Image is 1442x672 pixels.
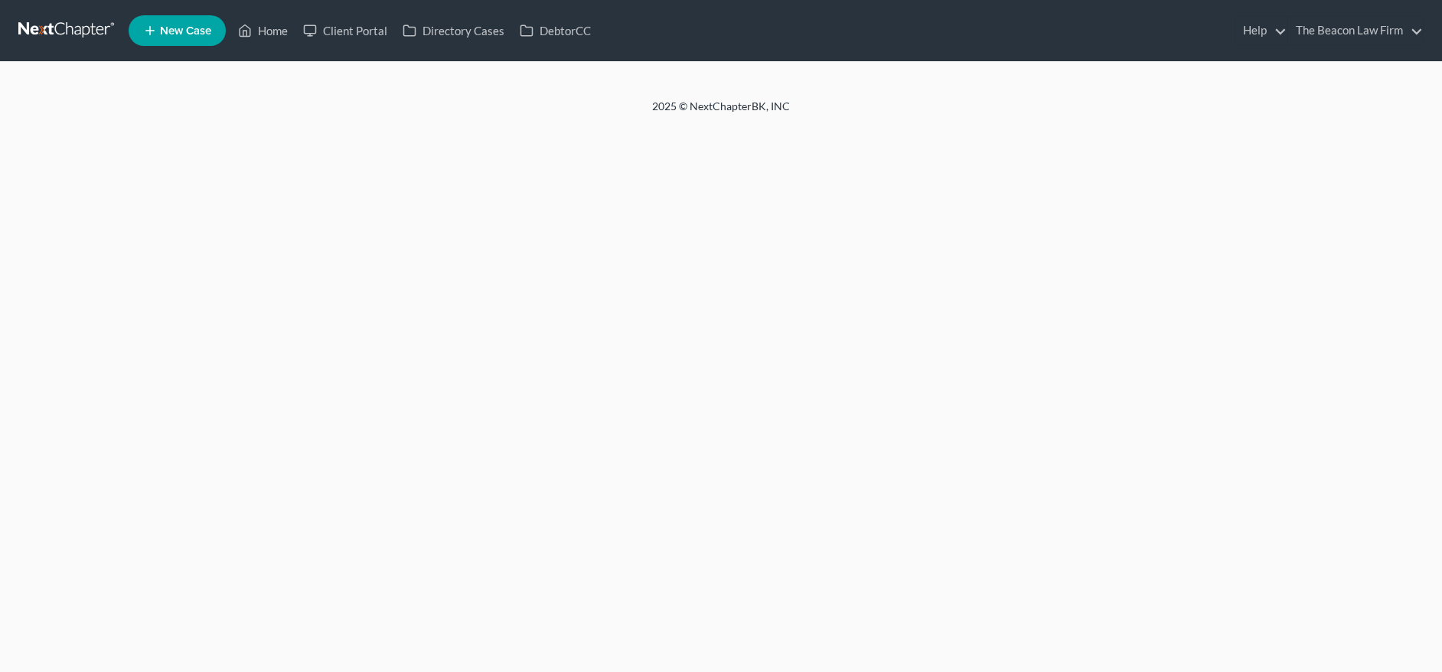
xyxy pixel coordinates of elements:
[295,17,395,44] a: Client Portal
[129,15,226,46] new-legal-case-button: New Case
[285,99,1157,126] div: 2025 © NextChapterBK, INC
[1288,17,1423,44] a: The Beacon Law Firm
[512,17,599,44] a: DebtorCC
[1235,17,1287,44] a: Help
[230,17,295,44] a: Home
[395,17,512,44] a: Directory Cases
